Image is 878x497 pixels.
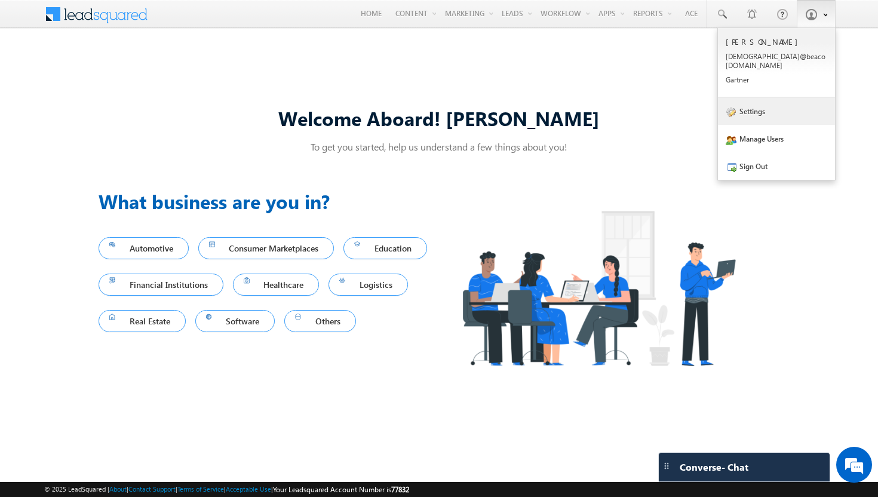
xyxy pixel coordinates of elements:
span: Software [206,313,265,329]
span: Healthcare [244,277,309,293]
span: Automotive [109,240,178,256]
a: Settings [718,97,835,125]
img: carter-drag [662,461,671,471]
p: To get you started, help us understand a few things about you! [99,140,779,153]
span: Financial Institutions [109,277,213,293]
img: Industry.png [439,187,758,389]
span: Others [295,313,345,329]
span: 77832 [391,485,409,494]
a: Contact Support [128,485,176,493]
a: Manage Users [718,125,835,152]
a: Sign Out [718,152,835,180]
span: Consumer Marketplaces [209,240,324,256]
span: Real Estate [109,313,175,329]
a: About [109,485,127,493]
span: Logistics [339,277,397,293]
p: [DEMOGRAPHIC_DATA]@ beaco [DOMAIN_NAME] [726,52,827,70]
span: Your Leadsquared Account Number is [273,485,409,494]
a: [PERSON_NAME] [DEMOGRAPHIC_DATA]@beaco[DOMAIN_NAME] Gartner [718,28,835,97]
a: Terms of Service [177,485,224,493]
p: Gartn er [726,75,827,84]
span: Converse - Chat [680,462,748,473]
p: [PERSON_NAME] [726,36,827,47]
span: Education [354,240,416,256]
a: Acceptable Use [226,485,271,493]
h3: What business are you in? [99,187,439,216]
div: Welcome Aboard! [PERSON_NAME] [99,105,779,131]
span: © 2025 LeadSquared | | | | | [44,484,409,495]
